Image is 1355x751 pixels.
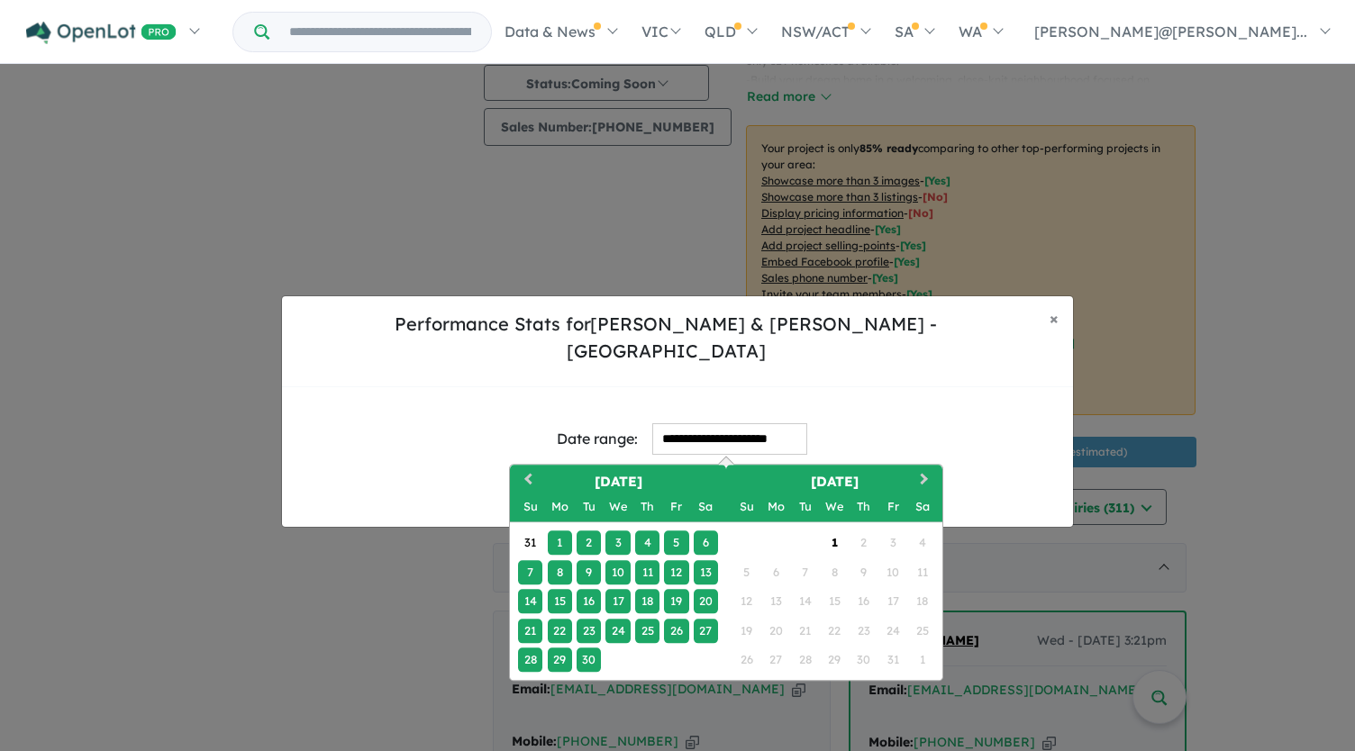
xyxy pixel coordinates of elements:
[793,495,817,520] div: Tuesday
[851,531,876,556] div: Not available Thursday, October 2nd, 2025
[851,560,876,584] div: Not available Thursday, October 9th, 2025
[1050,308,1059,329] span: ×
[512,466,541,495] button: Previous Month
[764,647,788,672] div: Not available Monday, October 27th, 2025
[823,619,847,643] div: Not available Wednesday, October 22nd, 2025
[734,647,759,672] div: Not available Sunday, October 26th, 2025
[851,647,876,672] div: Not available Thursday, October 30th, 2025
[823,647,847,672] div: Not available Wednesday, October 29th, 2025
[910,495,934,520] div: Saturday
[912,466,941,495] button: Next Month
[880,589,905,613] div: Not available Friday, October 17th, 2025
[557,427,638,451] div: Date range:
[577,619,601,643] div: Choose Tuesday, September 23rd, 2025
[605,589,630,613] div: Choose Wednesday, September 17th, 2025
[764,589,788,613] div: Not available Monday, October 13th, 2025
[880,495,905,520] div: Friday
[734,495,759,520] div: Sunday
[764,495,788,520] div: Monday
[548,560,572,584] div: Choose Monday, September 8th, 2025
[273,13,487,51] input: Try estate name, suburb, builder or developer
[880,531,905,556] div: Not available Friday, October 3rd, 2025
[823,560,847,584] div: Not available Wednesday, October 8th, 2025
[605,619,630,643] div: Choose Wednesday, September 24th, 2025
[851,619,876,643] div: Not available Thursday, October 23rd, 2025
[518,560,542,584] div: Choose Sunday, September 7th, 2025
[635,531,659,556] div: Choose Thursday, September 4th, 2025
[605,531,630,556] div: Choose Wednesday, September 3rd, 2025
[635,589,659,613] div: Choose Thursday, September 18th, 2025
[509,464,943,681] div: Choose Date
[732,529,936,674] div: Month October, 2025
[548,589,572,613] div: Choose Monday, September 15th, 2025
[518,531,542,556] div: Choose Sunday, August 31st, 2025
[880,560,905,584] div: Not available Friday, October 10th, 2025
[635,619,659,643] div: Choose Thursday, September 25th, 2025
[910,647,934,672] div: Not available Saturday, November 1st, 2025
[851,495,876,520] div: Thursday
[548,531,572,556] div: Choose Monday, September 1st, 2025
[764,619,788,643] div: Not available Monday, October 20th, 2025
[823,589,847,613] div: Not available Wednesday, October 15th, 2025
[577,531,601,556] div: Choose Tuesday, September 2nd, 2025
[694,589,718,613] div: Choose Saturday, September 20th, 2025
[764,560,788,584] div: Not available Monday, October 6th, 2025
[910,589,934,613] div: Not available Saturday, October 18th, 2025
[793,647,817,672] div: Not available Tuesday, October 28th, 2025
[910,560,934,584] div: Not available Saturday, October 11th, 2025
[726,472,942,493] h2: [DATE]
[577,560,601,584] div: Choose Tuesday, September 9th, 2025
[734,589,759,613] div: Not available Sunday, October 12th, 2025
[823,495,847,520] div: Wednesday
[851,589,876,613] div: Not available Thursday, October 16th, 2025
[910,531,934,556] div: Not available Saturday, October 4th, 2025
[605,560,630,584] div: Choose Wednesday, September 10th, 2025
[734,619,759,643] div: Not available Sunday, October 19th, 2025
[577,495,601,520] div: Tuesday
[823,531,847,556] div: Choose Wednesday, October 1st, 2025
[635,560,659,584] div: Choose Thursday, September 11th, 2025
[548,619,572,643] div: Choose Monday, September 22nd, 2025
[694,495,718,520] div: Saturday
[694,619,718,643] div: Choose Saturday, September 27th, 2025
[880,647,905,672] div: Not available Friday, October 31st, 2025
[518,647,542,672] div: Choose Sunday, September 28th, 2025
[296,311,1035,365] h5: Performance Stats for [PERSON_NAME] & [PERSON_NAME] - [GEOGRAPHIC_DATA]
[664,531,688,556] div: Choose Friday, September 5th, 2025
[510,472,726,493] h2: [DATE]
[635,495,659,520] div: Thursday
[793,589,817,613] div: Not available Tuesday, October 14th, 2025
[605,495,630,520] div: Wednesday
[515,529,720,674] div: Month September, 2025
[518,589,542,613] div: Choose Sunday, September 14th, 2025
[664,560,688,584] div: Choose Friday, September 12th, 2025
[1034,23,1307,41] span: [PERSON_NAME]@[PERSON_NAME]...
[518,495,542,520] div: Sunday
[577,589,601,613] div: Choose Tuesday, September 16th, 2025
[694,560,718,584] div: Choose Saturday, September 13th, 2025
[664,619,688,643] div: Choose Friday, September 26th, 2025
[664,495,688,520] div: Friday
[734,560,759,584] div: Not available Sunday, October 5th, 2025
[880,619,905,643] div: Not available Friday, October 24th, 2025
[793,619,817,643] div: Not available Tuesday, October 21st, 2025
[694,531,718,556] div: Choose Saturday, September 6th, 2025
[577,647,601,672] div: Choose Tuesday, September 30th, 2025
[26,22,177,44] img: Openlot PRO Logo White
[518,619,542,643] div: Choose Sunday, September 21st, 2025
[548,647,572,672] div: Choose Monday, September 29th, 2025
[664,589,688,613] div: Choose Friday, September 19th, 2025
[548,495,572,520] div: Monday
[910,619,934,643] div: Not available Saturday, October 25th, 2025
[793,560,817,584] div: Not available Tuesday, October 7th, 2025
